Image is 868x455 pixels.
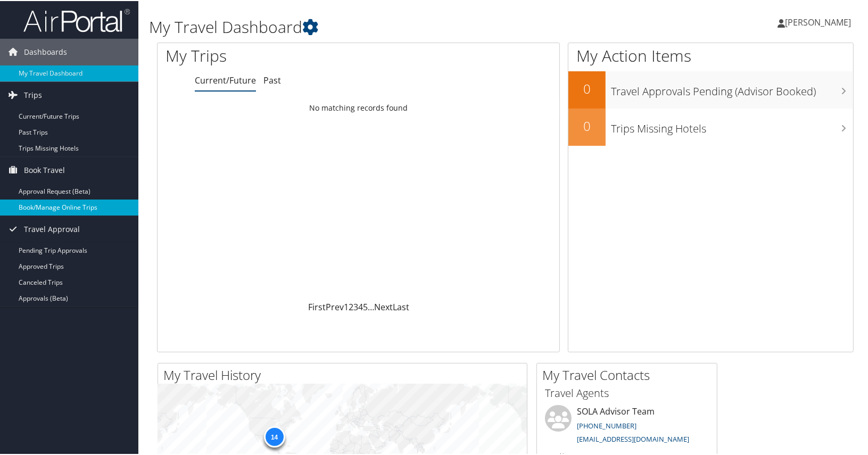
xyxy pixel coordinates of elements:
a: Current/Future [195,73,256,85]
h2: My Travel Contacts [542,365,717,383]
a: 1 [344,300,349,312]
h3: Trips Missing Hotels [611,115,853,135]
span: … [368,300,374,312]
a: 0Travel Approvals Pending (Advisor Booked) [568,70,853,107]
a: First [308,300,326,312]
span: Book Travel [24,156,65,183]
h1: My Travel Dashboard [149,15,624,37]
h3: Travel Agents [545,385,709,400]
span: Travel Approval [24,215,80,242]
a: 0Trips Missing Hotels [568,107,853,145]
h2: My Travel History [163,365,527,383]
div: 14 [263,425,285,446]
a: [PERSON_NAME] [778,5,862,37]
a: 4 [358,300,363,312]
span: Trips [24,81,42,107]
h1: My Trips [166,44,384,66]
a: Prev [326,300,344,312]
a: Past [263,73,281,85]
h1: My Action Items [568,44,853,66]
a: Last [393,300,409,312]
a: 3 [353,300,358,312]
td: No matching records found [158,97,559,117]
a: 5 [363,300,368,312]
a: Next [374,300,393,312]
span: [PERSON_NAME] [785,15,851,27]
span: Dashboards [24,38,67,64]
a: [EMAIL_ADDRESS][DOMAIN_NAME] [577,433,689,443]
a: [PHONE_NUMBER] [577,420,636,429]
img: airportal-logo.png [23,7,130,32]
h2: 0 [568,116,606,134]
li: SOLA Advisor Team [540,404,714,448]
h3: Travel Approvals Pending (Advisor Booked) [611,78,853,98]
a: 2 [349,300,353,312]
h2: 0 [568,79,606,97]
